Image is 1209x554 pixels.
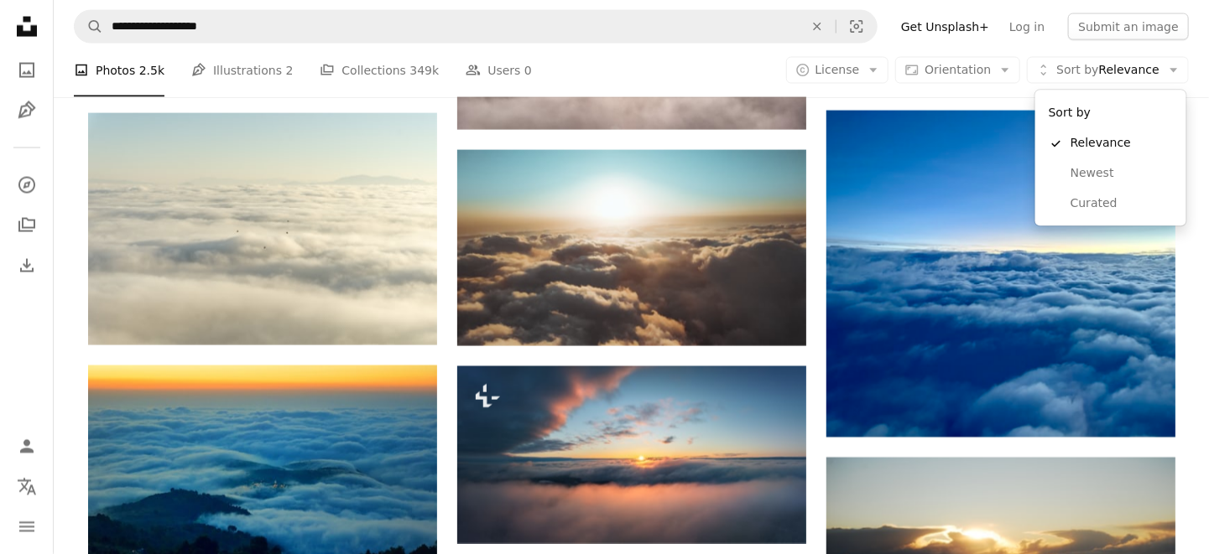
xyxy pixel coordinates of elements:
span: Relevance [1071,136,1173,153]
div: Sort by [1042,97,1180,129]
span: Curated [1071,196,1173,213]
span: Relevance [1056,62,1159,79]
div: Sort byRelevance [1035,91,1186,226]
span: Newest [1071,166,1173,183]
span: Sort by [1056,63,1098,76]
button: Sort byRelevance [1027,57,1189,84]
